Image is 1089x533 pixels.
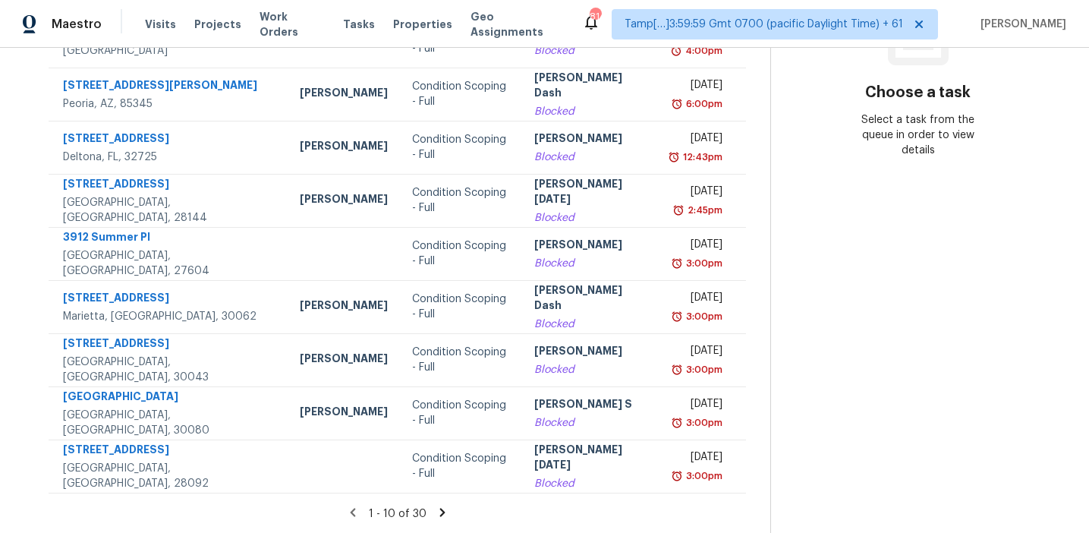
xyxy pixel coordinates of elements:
[974,17,1066,32] span: [PERSON_NAME]
[300,191,388,210] div: [PERSON_NAME]
[63,248,275,279] div: [GEOGRAPHIC_DATA], [GEOGRAPHIC_DATA], 27604
[300,138,388,157] div: [PERSON_NAME]
[534,476,647,491] div: Blocked
[300,404,388,423] div: [PERSON_NAME]
[672,396,722,415] div: [DATE]
[534,317,647,332] div: Blocked
[672,203,685,218] img: Overdue Alarm Icon
[63,461,275,491] div: [GEOGRAPHIC_DATA], [GEOGRAPHIC_DATA], 28092
[534,237,647,256] div: [PERSON_NAME]
[534,104,647,119] div: Blocked
[63,355,275,385] div: [GEOGRAPHIC_DATA], [GEOGRAPHIC_DATA], 30043
[671,96,683,112] img: Overdue Alarm Icon
[369,509,426,519] span: 1 - 10 of 30
[672,184,722,203] div: [DATE]
[671,415,683,430] img: Overdue Alarm Icon
[683,468,722,484] div: 3:00pm
[412,79,510,109] div: Condition Scoping - Full
[534,210,647,225] div: Blocked
[683,362,722,377] div: 3:00pm
[300,351,388,370] div: [PERSON_NAME]
[845,112,991,158] div: Select a task from the queue in order to view details
[63,131,275,150] div: [STREET_ADDRESS]
[534,131,647,150] div: [PERSON_NAME]
[63,77,275,96] div: [STREET_ADDRESS][PERSON_NAME]
[534,70,647,104] div: [PERSON_NAME] Dash
[63,195,275,225] div: [GEOGRAPHIC_DATA], [GEOGRAPHIC_DATA], 28144
[63,336,275,355] div: [STREET_ADDRESS]
[63,309,275,324] div: Marietta, [GEOGRAPHIC_DATA], 30062
[412,398,510,428] div: Condition Scoping - Full
[534,43,647,58] div: Blocked
[683,309,722,324] div: 3:00pm
[668,150,680,165] img: Overdue Alarm Icon
[534,150,647,165] div: Blocked
[194,17,241,32] span: Projects
[412,185,510,216] div: Condition Scoping - Full
[682,43,722,58] div: 4:00pm
[534,396,647,415] div: [PERSON_NAME] S
[672,290,722,309] div: [DATE]
[63,389,275,408] div: [GEOGRAPHIC_DATA]
[412,292,510,322] div: Condition Scoping - Full
[534,415,647,430] div: Blocked
[683,256,722,271] div: 3:00pm
[680,150,722,165] div: 12:43pm
[63,96,275,112] div: Peoria, AZ, 85345
[412,451,510,481] div: Condition Scoping - Full
[534,442,647,476] div: [PERSON_NAME][DATE]
[683,96,722,112] div: 6:00pm
[670,43,682,58] img: Overdue Alarm Icon
[412,238,510,269] div: Condition Scoping - Full
[63,408,275,438] div: [GEOGRAPHIC_DATA], [GEOGRAPHIC_DATA], 30080
[412,345,510,375] div: Condition Scoping - Full
[683,415,722,430] div: 3:00pm
[865,85,971,100] h3: Choose a task
[343,19,375,30] span: Tasks
[672,449,722,468] div: [DATE]
[534,362,647,377] div: Blocked
[671,468,683,484] img: Overdue Alarm Icon
[63,150,275,165] div: Deltona, FL, 32725
[300,298,388,317] div: [PERSON_NAME]
[412,132,510,162] div: Condition Scoping - Full
[534,176,647,210] div: [PERSON_NAME][DATE]
[685,203,722,218] div: 2:45pm
[393,17,452,32] span: Properties
[63,229,275,248] div: 3912 Summer Pl
[672,131,722,150] div: [DATE]
[671,256,683,271] img: Overdue Alarm Icon
[63,176,275,195] div: [STREET_ADDRESS]
[534,282,647,317] div: [PERSON_NAME] Dash
[671,309,683,324] img: Overdue Alarm Icon
[63,43,275,58] div: [GEOGRAPHIC_DATA]
[300,85,388,104] div: [PERSON_NAME]
[534,256,647,271] div: Blocked
[672,237,722,256] div: [DATE]
[145,17,176,32] span: Visits
[63,442,275,461] div: [STREET_ADDRESS]
[534,343,647,362] div: [PERSON_NAME]
[671,362,683,377] img: Overdue Alarm Icon
[471,9,564,39] span: Geo Assignments
[590,9,600,24] div: 814
[672,343,722,362] div: [DATE]
[625,17,903,32] span: Tamp[…]3:59:59 Gmt 0700 (pacific Daylight Time) + 61
[260,9,325,39] span: Work Orders
[672,77,722,96] div: [DATE]
[52,17,102,32] span: Maestro
[63,290,275,309] div: [STREET_ADDRESS]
